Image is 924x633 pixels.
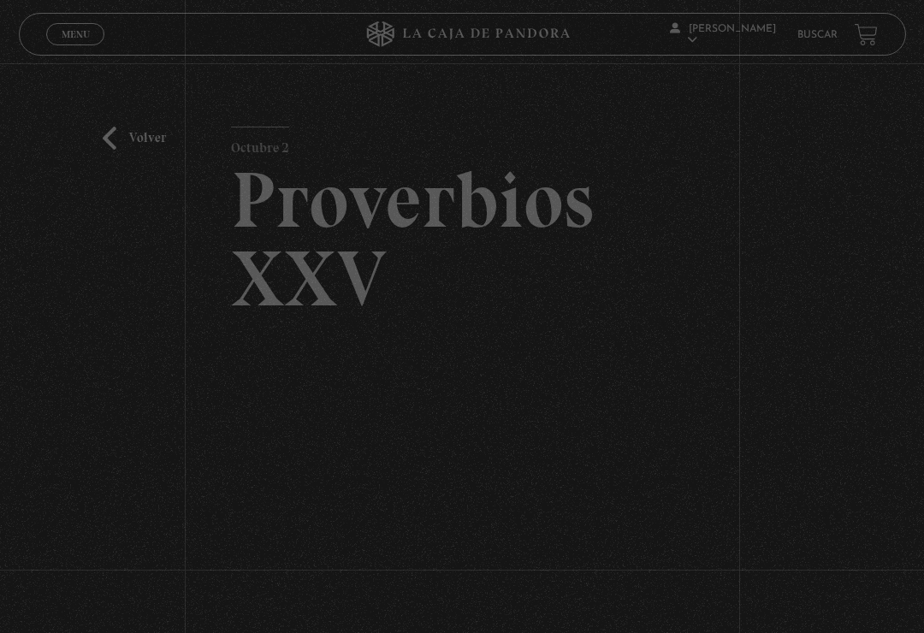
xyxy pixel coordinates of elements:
span: [PERSON_NAME] [670,24,776,45]
h2: Proverbios XXV [231,161,692,318]
p: Octubre 2 [231,127,289,161]
span: Cerrar [56,44,96,56]
a: Volver [103,127,166,150]
a: View your shopping cart [855,22,878,45]
a: Buscar [797,29,838,39]
span: Menu [62,29,90,39]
